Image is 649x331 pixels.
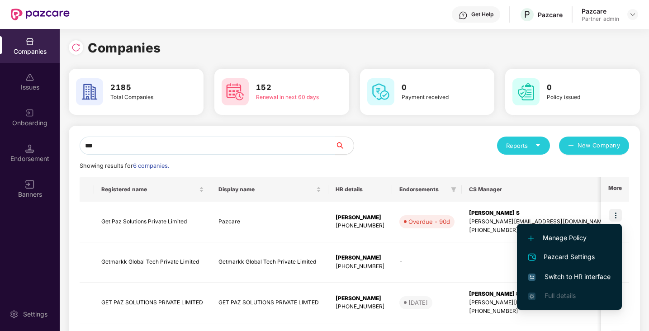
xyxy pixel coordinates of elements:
img: svg+xml;base64,PHN2ZyB4bWxucz0iaHR0cDovL3d3dy53My5vcmcvMjAwMC9zdmciIHdpZHRoPSIxNiIgaGVpZ2h0PSIxNi... [528,274,535,281]
th: Registered name [94,177,211,202]
div: [DATE] [408,298,428,307]
img: svg+xml;base64,PHN2ZyB3aWR0aD0iMTYiIGhlaWdodD0iMTYiIHZpZXdCb3g9IjAgMCAxNiAxNiIgZmlsbD0ibm9uZSIgeG... [25,180,34,189]
h3: 152 [256,82,323,94]
span: 6 companies. [133,162,169,169]
span: CS Manager [469,186,645,193]
div: Total Companies [110,93,177,102]
img: svg+xml;base64,PHN2ZyB4bWxucz0iaHR0cDovL3d3dy53My5vcmcvMjAwMC9zdmciIHdpZHRoPSIxMi4yMDEiIGhlaWdodD... [528,236,534,241]
img: svg+xml;base64,PHN2ZyBpZD0iSGVscC0zMngzMiIgeG1sbnM9Imh0dHA6Ly93d3cudzMub3JnLzIwMDAvc3ZnIiB3aWR0aD... [459,11,468,20]
img: svg+xml;base64,PHN2ZyB4bWxucz0iaHR0cDovL3d3dy53My5vcmcvMjAwMC9zdmciIHdpZHRoPSI2MCIgaGVpZ2h0PSI2MC... [367,78,394,105]
img: svg+xml;base64,PHN2ZyBpZD0iRHJvcGRvd24tMzJ4MzIiIHhtbG5zPSJodHRwOi8vd3d3LnczLm9yZy8yMDAwL3N2ZyIgd2... [629,11,636,18]
span: plus [568,142,574,150]
th: HR details [328,177,392,202]
div: Overdue - 90d [408,217,450,226]
div: Partner_admin [582,15,619,23]
span: search [335,142,354,149]
td: Get Paz Solutions Private Limited [94,202,211,242]
span: Switch to HR interface [528,272,611,282]
td: - [392,242,462,283]
img: New Pazcare Logo [11,9,70,20]
div: Get Help [471,11,493,18]
span: filter [449,184,458,195]
span: Registered name [101,186,197,193]
span: P [524,9,530,20]
span: filter [451,187,456,192]
button: search [335,137,354,155]
img: svg+xml;base64,PHN2ZyBpZD0iUmVsb2FkLTMyeDMyIiB4bWxucz0iaHR0cDovL3d3dy53My5vcmcvMjAwMC9zdmciIHdpZH... [71,43,81,52]
td: GET PAZ SOLUTIONS PRIVATE LIMTED [211,283,328,323]
img: icon [609,209,622,222]
div: Pazcare [538,10,563,19]
img: svg+xml;base64,PHN2ZyB4bWxucz0iaHR0cDovL3d3dy53My5vcmcvMjAwMC9zdmciIHdpZHRoPSI2MCIgaGVpZ2h0PSI2MC... [512,78,540,105]
div: Reports [506,141,541,150]
div: [PHONE_NUMBER] [336,262,385,271]
span: Pazcard Settings [528,252,611,263]
span: Manage Policy [528,233,611,243]
div: [PHONE_NUMBER] [336,303,385,311]
h3: 2185 [110,82,177,94]
img: svg+xml;base64,PHN2ZyBpZD0iSXNzdWVzX2Rpc2FibGVkIiB4bWxucz0iaHR0cDovL3d3dy53My5vcmcvMjAwMC9zdmciIH... [25,73,34,82]
td: GET PAZ SOLUTIONS PRIVATE LIMITED [94,283,211,323]
th: Display name [211,177,328,202]
span: Endorsements [399,186,447,193]
img: svg+xml;base64,PHN2ZyB4bWxucz0iaHR0cDovL3d3dy53My5vcmcvMjAwMC9zdmciIHdpZHRoPSI2MCIgaGVpZ2h0PSI2MC... [222,78,249,105]
img: svg+xml;base64,PHN2ZyB3aWR0aD0iMTQuNSIgaGVpZ2h0PSIxNC41IiB2aWV3Qm94PSIwIDAgMTYgMTYiIGZpbGw9Im5vbm... [25,144,34,153]
span: Full details [545,292,576,299]
img: svg+xml;base64,PHN2ZyBpZD0iU2V0dGluZy0yMHgyMCIgeG1sbnM9Imh0dHA6Ly93d3cudzMub3JnLzIwMDAvc3ZnIiB3aW... [9,310,19,319]
div: Renewal in next 60 days [256,93,323,102]
h3: 0 [547,82,614,94]
span: Showing results for [80,162,169,169]
td: Getmarkk Global Tech Private Limited [211,242,328,283]
div: Pazcare [582,7,619,15]
h3: 0 [402,82,469,94]
img: svg+xml;base64,PHN2ZyB4bWxucz0iaHR0cDovL3d3dy53My5vcmcvMjAwMC9zdmciIHdpZHRoPSIxNi4zNjMiIGhlaWdodD... [528,293,535,300]
th: More [601,177,629,202]
div: Settings [20,310,50,319]
div: [PERSON_NAME] [336,213,385,222]
div: [PERSON_NAME] [336,294,385,303]
span: caret-down [535,142,541,148]
div: [PHONE_NUMBER] [336,222,385,230]
img: svg+xml;base64,PHN2ZyB3aWR0aD0iMjAiIGhlaWdodD0iMjAiIHZpZXdCb3g9IjAgMCAyMCAyMCIgZmlsbD0ibm9uZSIgeG... [25,109,34,118]
img: svg+xml;base64,PHN2ZyBpZD0iQ29tcGFuaWVzIiB4bWxucz0iaHR0cDovL3d3dy53My5vcmcvMjAwMC9zdmciIHdpZHRoPS... [25,37,34,46]
td: Getmarkk Global Tech Private Limited [94,242,211,283]
img: svg+xml;base64,PHN2ZyB4bWxucz0iaHR0cDovL3d3dy53My5vcmcvMjAwMC9zdmciIHdpZHRoPSI2MCIgaGVpZ2h0PSI2MC... [76,78,103,105]
span: Display name [218,186,314,193]
img: svg+xml;base64,PHN2ZyB4bWxucz0iaHR0cDovL3d3dy53My5vcmcvMjAwMC9zdmciIHdpZHRoPSIyNCIgaGVpZ2h0PSIyNC... [526,252,537,263]
div: [PERSON_NAME] [336,254,385,262]
div: Payment received [402,93,469,102]
span: New Company [578,141,621,150]
td: Pazcare [211,202,328,242]
h1: Companies [88,38,161,58]
button: plusNew Company [559,137,629,155]
div: Policy issued [547,93,614,102]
